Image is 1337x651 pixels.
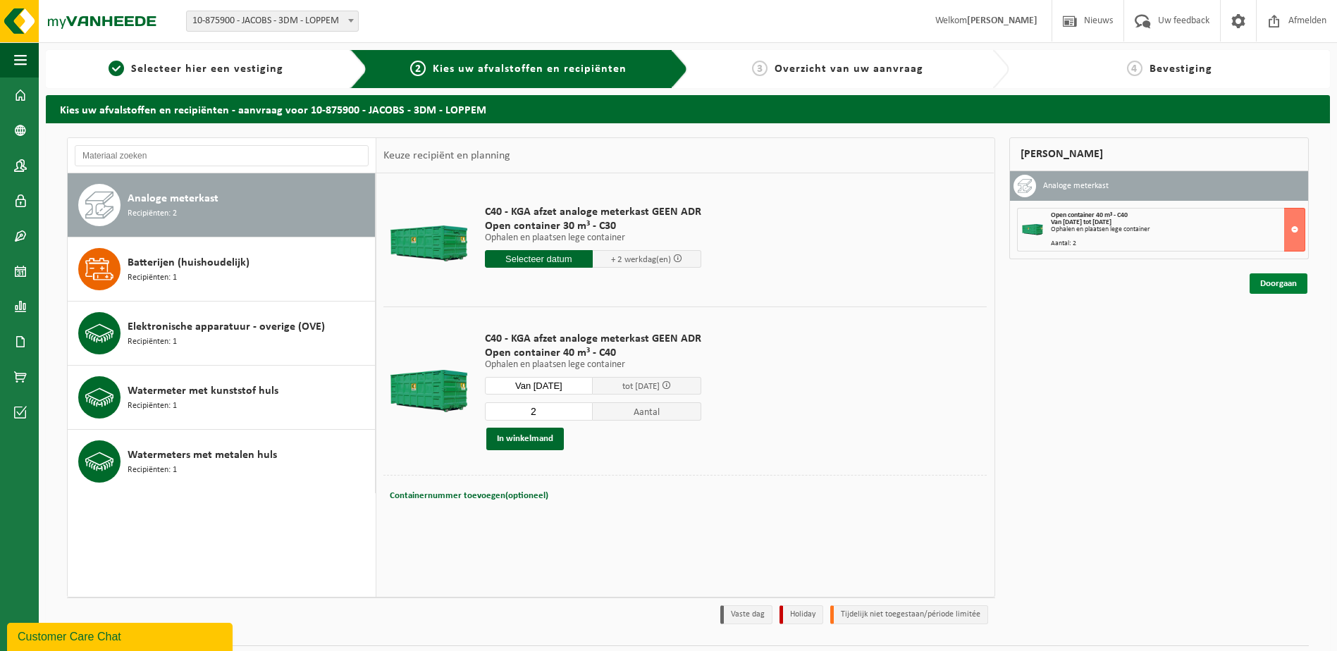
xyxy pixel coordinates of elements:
span: 10-875900 - JACOBS - 3DM - LOPPEM [187,11,358,31]
span: Recipiënten: 1 [128,399,177,413]
strong: Van [DATE] tot [DATE] [1051,218,1111,226]
strong: [PERSON_NAME] [967,15,1037,26]
span: Kies uw afvalstoffen en recipiënten [433,63,627,75]
span: Open container 40 m³ - C40 [485,346,701,360]
span: Watermeters met metalen huls [128,447,277,464]
button: Elektronische apparatuur - overige (OVE) Recipiënten: 1 [68,302,376,366]
span: Overzicht van uw aanvraag [775,63,923,75]
li: Vaste dag [720,605,772,624]
input: Selecteer datum [485,377,593,395]
span: Containernummer toevoegen(optioneel) [390,491,548,500]
button: Analoge meterkast Recipiënten: 2 [68,173,376,237]
span: Analoge meterkast [128,190,218,207]
span: 10-875900 - JACOBS - 3DM - LOPPEM [186,11,359,32]
div: Aantal: 2 [1051,240,1305,247]
p: Ophalen en plaatsen lege container [485,233,701,243]
span: Recipiënten: 2 [128,207,177,221]
iframe: chat widget [7,620,235,651]
span: Elektronische apparatuur - overige (OVE) [128,318,325,335]
span: Aantal [593,402,701,421]
span: 4 [1127,61,1142,76]
a: Doorgaan [1250,273,1307,294]
span: Batterijen (huishoudelijk) [128,254,249,271]
span: 1 [109,61,124,76]
span: 2 [410,61,426,76]
div: Keuze recipiënt en planning [376,138,517,173]
button: Batterijen (huishoudelijk) Recipiënten: 1 [68,237,376,302]
button: Watermeters met metalen huls Recipiënten: 1 [68,430,376,493]
span: 3 [752,61,768,76]
li: Tijdelijk niet toegestaan/période limitée [830,605,988,624]
span: Recipiënten: 1 [128,271,177,285]
button: In winkelmand [486,428,564,450]
button: Containernummer toevoegen(optioneel) [388,486,550,506]
h3: Analoge meterkast [1043,175,1109,197]
span: Recipiënten: 1 [128,464,177,477]
span: Selecteer hier een vestiging [131,63,283,75]
span: tot [DATE] [622,382,660,391]
li: Holiday [780,605,823,624]
button: Watermeter met kunststof huls Recipiënten: 1 [68,366,376,430]
span: Open container 40 m³ - C40 [1051,211,1128,219]
span: Watermeter met kunststof huls [128,383,278,399]
div: [PERSON_NAME] [1009,137,1310,171]
span: Bevestiging [1150,63,1212,75]
span: + 2 werkdag(en) [611,255,671,264]
span: C40 - KGA afzet analoge meterkast GEEN ADR [485,332,701,346]
span: Recipiënten: 1 [128,335,177,349]
div: Ophalen en plaatsen lege container [1051,226,1305,233]
span: C40 - KGA afzet analoge meterkast GEEN ADR [485,205,701,219]
input: Materiaal zoeken [75,145,369,166]
span: Open container 30 m³ - C30 [485,219,701,233]
input: Selecteer datum [485,250,593,268]
h2: Kies uw afvalstoffen en recipiënten - aanvraag voor 10-875900 - JACOBS - 3DM - LOPPEM [46,95,1330,123]
p: Ophalen en plaatsen lege container [485,360,701,370]
a: 1Selecteer hier een vestiging [53,61,339,77]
